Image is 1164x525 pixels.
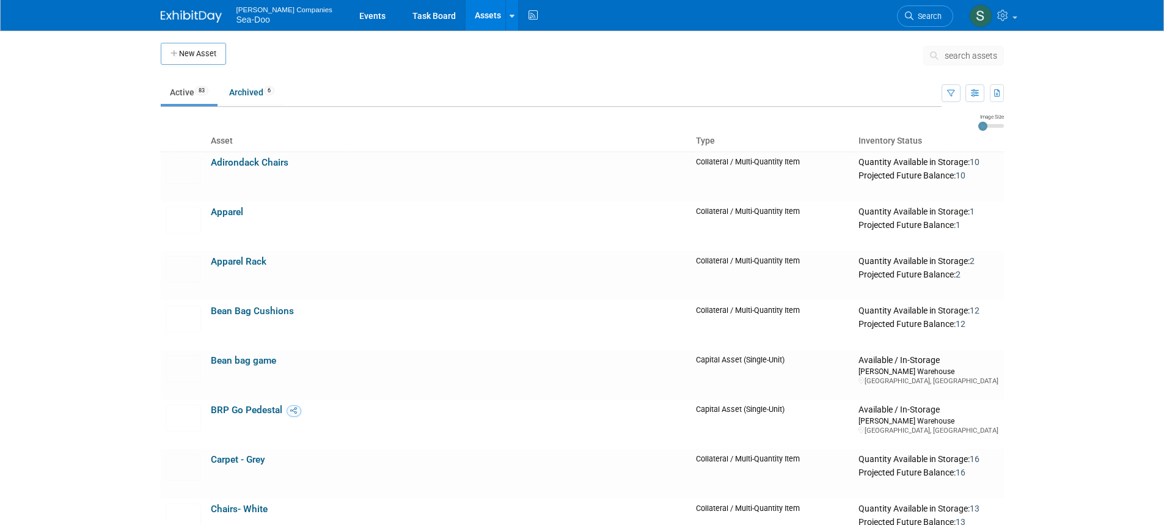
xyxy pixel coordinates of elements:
[195,86,208,95] span: 83
[956,468,965,477] span: 16
[691,350,854,400] td: Capital Asset (Single-Unit)
[264,86,274,95] span: 6
[211,405,282,416] a: BRP Go Pedestal
[923,46,1004,65] button: search assets
[858,405,998,416] div: Available / In-Storage
[220,81,284,104] a: Archived6
[161,10,222,23] img: ExhibitDay
[691,301,854,350] td: Collateral / Multi-Quantity Item
[211,207,243,218] a: Apparel
[211,256,266,267] a: Apparel Rack
[956,220,961,230] span: 1
[691,400,854,449] td: Capital Asset (Single-Unit)
[858,366,998,376] div: [PERSON_NAME] Warehouse
[211,306,294,317] a: Bean Bag Cushions
[211,454,265,465] a: Carpet - Grey
[161,43,226,65] button: New Asset
[211,504,268,515] a: Chairs- White
[978,113,1004,120] div: Image Size
[211,157,288,168] a: Adirondack Chairs
[858,218,998,231] div: Projected Future Balance:
[691,152,854,202] td: Collateral / Multi-Quantity Item
[858,168,998,182] div: Projected Future Balance:
[970,256,975,266] span: 2
[161,81,218,104] a: Active83
[858,426,998,435] div: [GEOGRAPHIC_DATA], [GEOGRAPHIC_DATA]
[956,171,965,180] span: 10
[858,355,998,366] div: Available / In-Storage
[858,465,998,479] div: Projected Future Balance:
[858,157,998,168] div: Quantity Available in Storage:
[858,416,998,426] div: [PERSON_NAME] Warehouse
[691,131,854,152] th: Type
[858,267,998,281] div: Projected Future Balance:
[858,306,998,317] div: Quantity Available in Storage:
[956,319,965,329] span: 12
[897,6,953,27] a: Search
[858,317,998,330] div: Projected Future Balance:
[969,4,992,28] img: Stephanie Duval
[970,207,975,216] span: 1
[945,51,997,61] span: search assets
[970,504,979,513] span: 13
[913,12,942,21] span: Search
[691,202,854,251] td: Collateral / Multi-Quantity Item
[970,157,979,167] span: 10
[858,504,998,515] div: Quantity Available in Storage:
[691,449,854,499] td: Collateral / Multi-Quantity Item
[236,2,332,15] span: [PERSON_NAME] Companies
[236,15,270,24] span: Sea-Doo
[858,376,998,386] div: [GEOGRAPHIC_DATA], [GEOGRAPHIC_DATA]
[970,306,979,315] span: 12
[206,131,692,152] th: Asset
[858,207,998,218] div: Quantity Available in Storage:
[970,454,979,464] span: 16
[858,454,998,465] div: Quantity Available in Storage:
[858,256,998,267] div: Quantity Available in Storage:
[956,270,961,279] span: 2
[211,355,276,366] a: Bean bag game
[691,251,854,301] td: Collateral / Multi-Quantity Item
